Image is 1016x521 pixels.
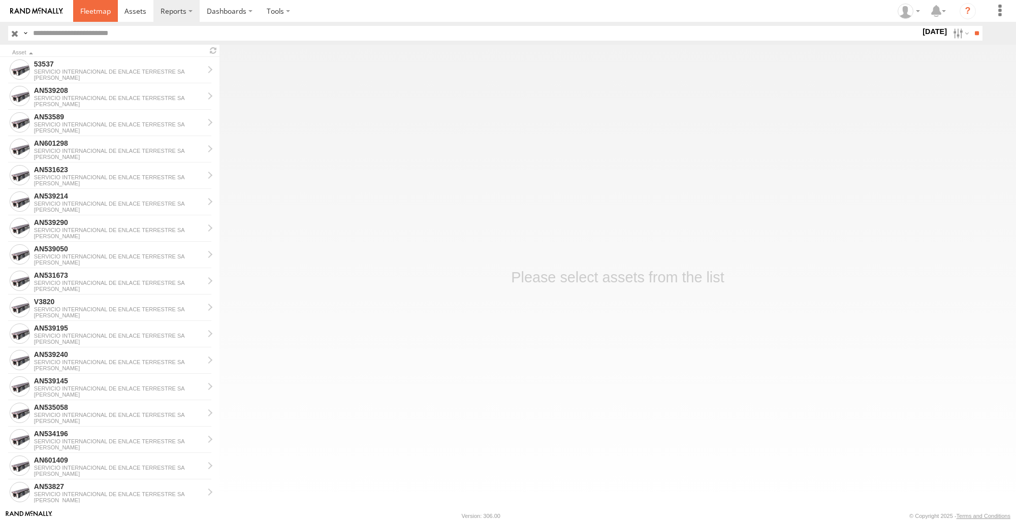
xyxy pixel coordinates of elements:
[34,201,204,207] div: SERVICIO INTERNACIONAL DE ENLACE TERRESTRE SA
[34,233,204,239] div: [PERSON_NAME]
[34,259,204,266] div: [PERSON_NAME]
[34,333,204,339] div: SERVICIO INTERNACIONAL DE ENLACE TERRESTRE SA
[34,306,204,312] div: SERVICIO INTERNACIONAL DE ENLACE TERRESTRE SA
[34,392,204,398] div: [PERSON_NAME]
[34,148,204,154] div: SERVICIO INTERNACIONAL DE ENLACE TERRESTRE SA
[34,297,204,306] div: V3820 - View Asset History
[34,385,204,392] div: SERVICIO INTERNACIONAL DE ENLACE TERRESTRE SA
[34,280,204,286] div: SERVICIO INTERNACIONAL DE ENLACE TERRESTRE SA
[957,513,1010,519] a: Terms and Conditions
[949,26,971,41] label: Search Filter Options
[34,455,204,465] div: AN601409 - View Asset History
[34,165,204,174] div: AN531623 - View Asset History
[34,127,204,134] div: [PERSON_NAME]
[34,112,204,121] div: AN53589 - View Asset History
[34,154,204,160] div: [PERSON_NAME]
[34,312,204,318] div: [PERSON_NAME]
[207,46,219,55] span: Refresh
[34,271,204,280] div: AN531673 - View Asset History
[21,26,29,41] label: Search Query
[34,121,204,127] div: SERVICIO INTERNACIONAL DE ENLACE TERRESTRE SA
[12,50,203,55] div: Click to Sort
[34,471,204,477] div: [PERSON_NAME]
[34,429,204,438] div: AN534196 - View Asset History
[34,444,204,450] div: [PERSON_NAME]
[34,403,204,412] div: AN535058 - View Asset History
[34,59,204,69] div: 53537 - View Asset History
[34,497,204,503] div: [PERSON_NAME]
[34,376,204,385] div: AN539145 - View Asset History
[34,412,204,418] div: SERVICIO INTERNACIONAL DE ENLACE TERRESTRE SA
[34,359,204,365] div: SERVICIO INTERNACIONAL DE ENLACE TERRESTRE SA
[34,86,204,95] div: AN539208 - View Asset History
[34,180,204,186] div: [PERSON_NAME]
[34,465,204,471] div: SERVICIO INTERNACIONAL DE ENLACE TERRESTRE SA
[34,174,204,180] div: SERVICIO INTERNACIONAL DE ENLACE TERRESTRE SA
[909,513,1010,519] div: © Copyright 2025 -
[34,95,204,101] div: SERVICIO INTERNACIONAL DE ENLACE TERRESTRE SA
[34,365,204,371] div: [PERSON_NAME]
[34,139,204,148] div: AN601298 - View Asset History
[34,191,204,201] div: AN539214 - View Asset History
[462,513,500,519] div: Version: 306.00
[894,4,924,19] div: eramir69 .
[34,244,204,253] div: AN539050 - View Asset History
[34,101,204,107] div: [PERSON_NAME]
[34,75,204,81] div: [PERSON_NAME]
[10,8,63,15] img: rand-logo.svg
[34,69,204,75] div: SERVICIO INTERNACIONAL DE ENLACE TERRESTRE SA
[34,253,204,259] div: SERVICIO INTERNACIONAL DE ENLACE TERRESTRE SA
[920,26,949,37] label: [DATE]
[34,482,204,491] div: AN53827 - View Asset History
[34,350,204,359] div: AN539240 - View Asset History
[34,339,204,345] div: [PERSON_NAME]
[960,3,976,19] i: ?
[34,438,204,444] div: SERVICIO INTERNACIONAL DE ENLACE TERRESTRE SA
[6,511,52,521] a: Visit our Website
[34,491,204,497] div: SERVICIO INTERNACIONAL DE ENLACE TERRESTRE SA
[34,227,204,233] div: SERVICIO INTERNACIONAL DE ENLACE TERRESTRE SA
[34,207,204,213] div: [PERSON_NAME]
[34,286,204,292] div: [PERSON_NAME]
[34,323,204,333] div: AN539195 - View Asset History
[34,418,204,424] div: [PERSON_NAME]
[34,218,204,227] div: AN539290 - View Asset History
